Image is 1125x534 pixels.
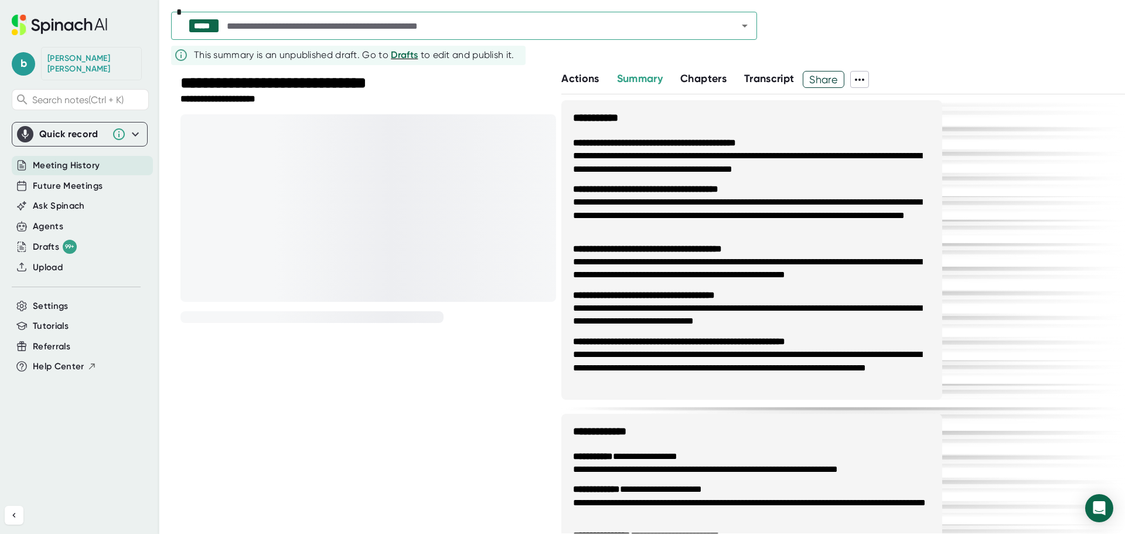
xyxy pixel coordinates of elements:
[32,94,145,106] span: Search notes (Ctrl + K)
[33,261,63,274] button: Upload
[561,72,599,85] span: Actions
[391,49,418,60] span: Drafts
[33,159,100,172] button: Meeting History
[33,300,69,313] button: Settings
[391,48,418,62] button: Drafts
[803,69,844,90] span: Share
[33,240,77,254] button: Drafts 99+
[33,240,77,254] div: Drafts
[803,71,844,88] button: Share
[1085,494,1113,522] div: Open Intercom Messenger
[744,71,795,87] button: Transcript
[33,319,69,333] button: Tutorials
[33,179,103,193] button: Future Meetings
[33,360,84,373] span: Help Center
[5,506,23,525] button: Collapse sidebar
[33,340,70,353] button: Referrals
[63,240,77,254] div: 99+
[17,123,142,146] div: Quick record
[33,360,97,373] button: Help Center
[33,199,85,213] button: Ask Spinach
[33,220,63,233] button: Agents
[737,18,753,34] button: Open
[617,71,663,87] button: Summary
[680,71,727,87] button: Chapters
[617,72,663,85] span: Summary
[47,53,135,74] div: Brady Rowe
[680,72,727,85] span: Chapters
[12,52,35,76] span: b
[561,71,599,87] button: Actions
[194,48,514,62] div: This summary is an unpublished draft. Go to to edit and publish it.
[744,72,795,85] span: Transcript
[39,128,106,140] div: Quick record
